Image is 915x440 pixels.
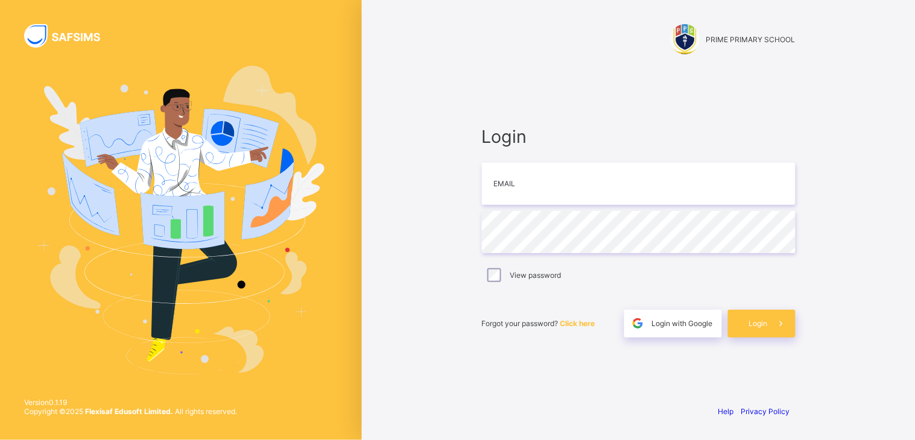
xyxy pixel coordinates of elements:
[741,407,790,416] a: Privacy Policy
[631,316,645,330] img: google.396cfc9801f0270233282035f929180a.svg
[482,319,595,328] span: Forgot your password?
[85,407,173,416] strong: Flexisaf Edusoft Limited.
[482,126,796,147] span: Login
[24,24,115,48] img: SAFSIMS Logo
[37,66,325,374] img: Hero Image
[718,407,734,416] a: Help
[749,319,768,328] span: Login
[706,35,796,44] span: PRIME PRIMARY SCHOOL
[510,271,561,280] label: View password
[652,319,713,328] span: Login with Google
[24,398,237,407] span: Version 0.1.19
[24,407,237,416] span: Copyright © 2025 All rights reserved.
[560,319,595,328] a: Click here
